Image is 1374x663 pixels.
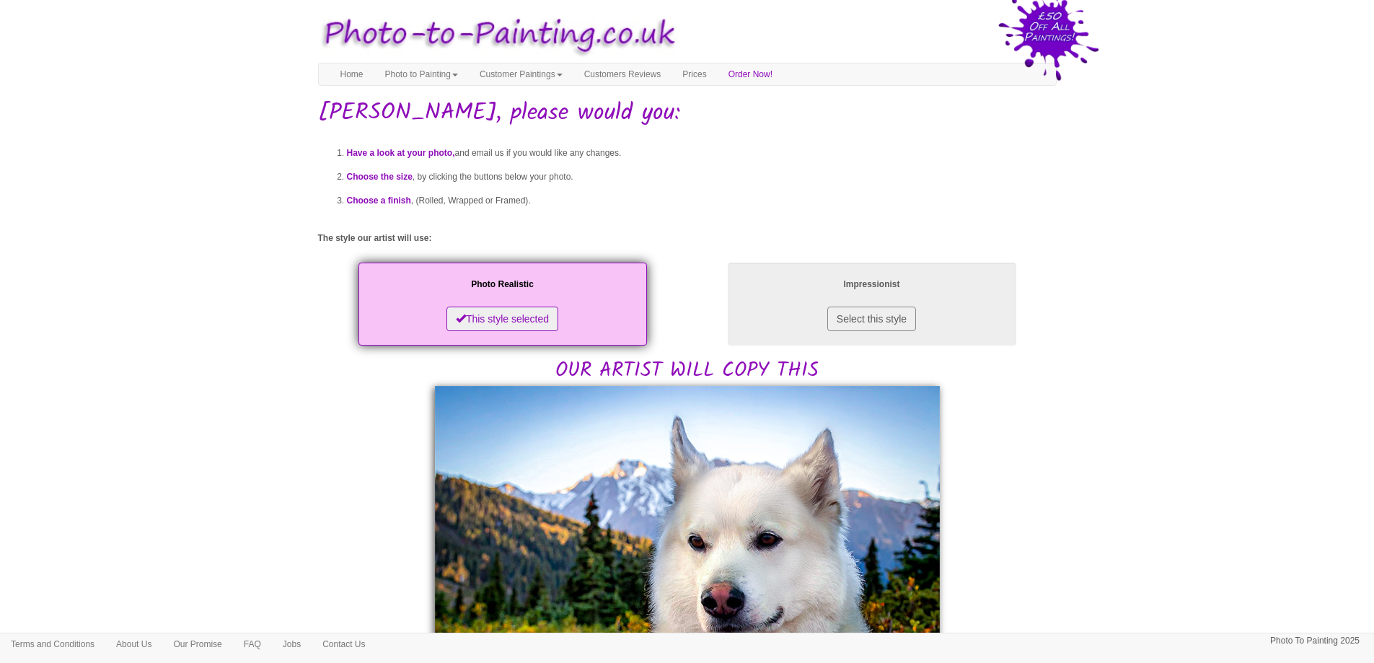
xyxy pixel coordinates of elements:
[311,7,680,63] img: Photo to Painting
[1270,633,1360,649] p: Photo To Painting 2025
[105,633,162,655] a: About Us
[318,100,1057,126] h1: [PERSON_NAME], please would you:
[330,63,374,85] a: Home
[347,141,1057,165] li: and email us if you would like any changes.
[347,189,1057,213] li: , (Rolled, Wrapped or Framed).
[718,63,783,85] a: Order Now!
[469,63,573,85] a: Customer Paintings
[312,633,376,655] a: Contact Us
[233,633,272,655] a: FAQ
[347,165,1057,189] li: , by clicking the buttons below your photo.
[347,172,413,182] span: Choose the size
[347,148,455,158] span: Have a look at your photo,
[318,232,432,245] label: The style our artist will use:
[446,307,558,331] button: This style selected
[347,196,411,206] span: Choose a finish
[573,63,672,85] a: Customers Reviews
[373,277,633,292] p: Photo Realistic
[827,307,916,331] button: Select this style
[742,277,1002,292] p: Impressionist
[272,633,312,655] a: Jobs
[671,63,717,85] a: Prices
[318,259,1057,382] h2: OUR ARTIST WILL COPY THIS
[162,633,232,655] a: Our Promise
[374,63,469,85] a: Photo to Painting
